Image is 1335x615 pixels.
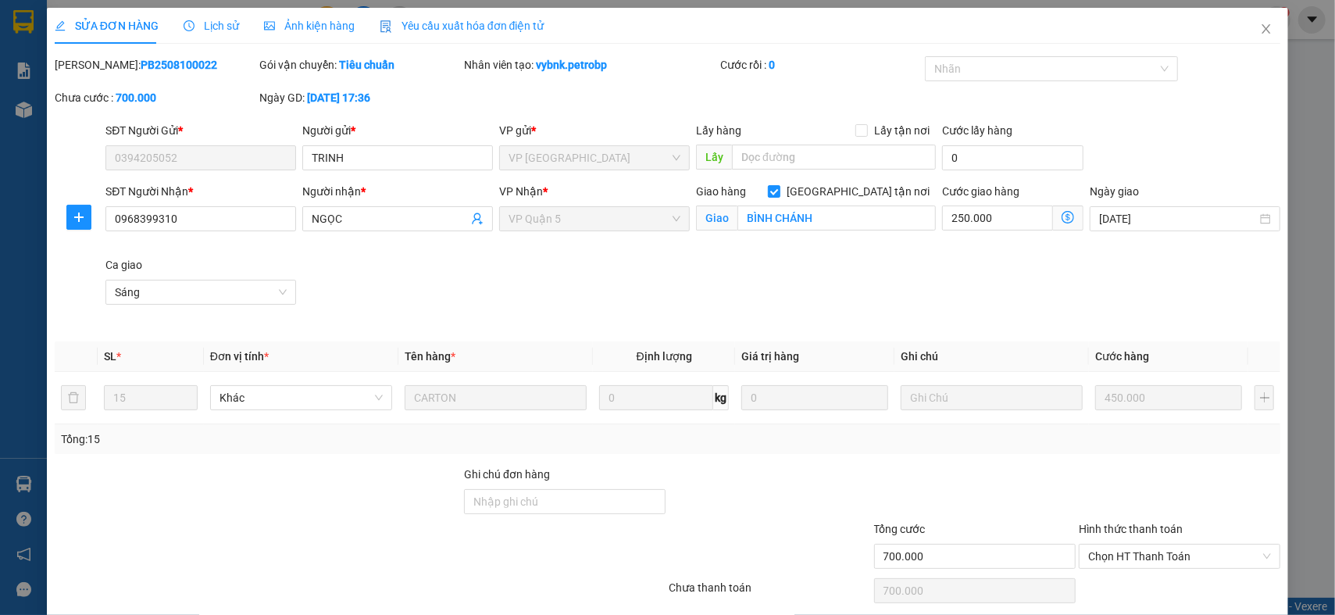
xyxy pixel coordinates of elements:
input: Cước lấy hàng [942,145,1083,170]
input: Ghi chú đơn hàng [464,489,666,514]
span: Cước hàng [1095,350,1149,363]
th: Ghi chú [894,341,1089,372]
label: Hình thức thanh toán [1079,523,1183,535]
span: Chọn HT Thanh Toán [1088,545,1271,568]
span: close [1260,23,1273,35]
b: 0 [769,59,775,71]
span: picture [264,20,275,31]
span: Sáng [115,281,287,304]
div: Chưa thanh toán [667,579,872,606]
b: Tiêu chuẩn [339,59,394,71]
label: Ngày giao [1090,185,1139,198]
div: Chưa cước : [55,89,256,106]
div: Ngày GD: [259,89,461,106]
span: Giá trị hàng [741,350,799,363]
div: Người gửi [302,122,493,139]
label: Cước lấy hàng [942,124,1012,137]
span: plus [67,211,91,223]
div: [PERSON_NAME]: [55,56,256,73]
span: Ảnh kiện hàng [264,20,355,32]
span: Lấy hàng [696,124,741,137]
span: clock-circle [184,20,195,31]
span: Tên hàng [405,350,455,363]
label: Cước giao hàng [942,185,1019,198]
input: Ngày giao [1099,210,1257,227]
div: SĐT Người Nhận [105,183,296,200]
span: Yêu cầu xuất hóa đơn điện tử [380,20,544,32]
div: Người nhận [302,183,493,200]
button: plus [66,205,91,230]
div: Cước rồi : [720,56,922,73]
input: VD: Bàn, Ghế [405,385,587,410]
span: Lịch sử [184,20,239,32]
input: 0 [741,385,888,410]
input: Cước giao hàng [942,206,1053,231]
span: VP Phước Bình [509,146,680,170]
button: delete [61,385,86,410]
span: Giao hàng [696,185,746,198]
button: Close [1244,8,1288,52]
div: SĐT Người Gửi [105,122,296,139]
span: edit [55,20,66,31]
span: VP Nhận [499,185,543,198]
span: SL [104,350,116,363]
input: Dọc đường [732,145,936,170]
span: Tổng cước [874,523,926,535]
button: plus [1255,385,1274,410]
b: [DATE] 17:36 [307,91,370,104]
label: Ca giao [105,259,142,271]
div: Nhân viên tạo: [464,56,717,73]
span: VP Quận 5 [509,207,680,231]
input: Ghi Chú [901,385,1083,410]
span: Định lượng [637,350,692,363]
b: 700.000 [116,91,156,104]
span: Đơn vị tính [210,350,269,363]
div: Tổng: 15 [61,431,516,448]
div: Gói vận chuyển: [259,56,461,73]
span: [GEOGRAPHIC_DATA] tận nơi [780,183,936,200]
span: dollar-circle [1062,211,1074,223]
b: vybnk.petrobp [536,59,607,71]
span: Giao [696,206,737,231]
span: Lấy tận nơi [868,122,936,139]
b: PB2508100022 [141,59,217,71]
span: user-add [471,213,484,225]
img: icon [380,20,392,33]
span: SỬA ĐƠN HÀNG [55,20,159,32]
div: VP gửi [499,122,690,139]
span: Lấy [696,145,732,170]
label: Ghi chú đơn hàng [464,468,550,481]
span: kg [713,385,729,410]
span: Khác [220,386,383,409]
input: Giao tận nơi [737,206,936,231]
input: 0 [1095,385,1242,410]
